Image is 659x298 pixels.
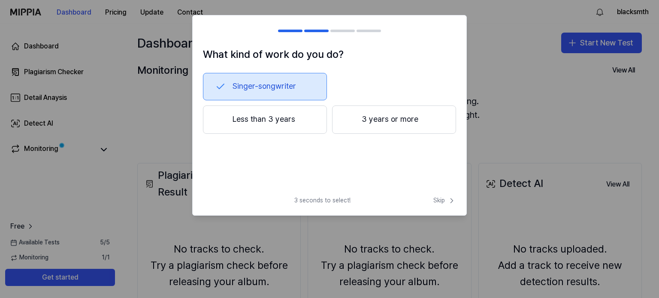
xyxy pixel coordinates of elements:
h1: What kind of work do you do? [203,46,456,63]
button: Skip [432,196,456,205]
button: Less than 3 years [203,105,327,134]
span: Skip [433,196,456,205]
button: Singer-songwriter [203,73,327,100]
button: 3 years or more [332,105,456,134]
span: 3 seconds to select! [294,196,351,205]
